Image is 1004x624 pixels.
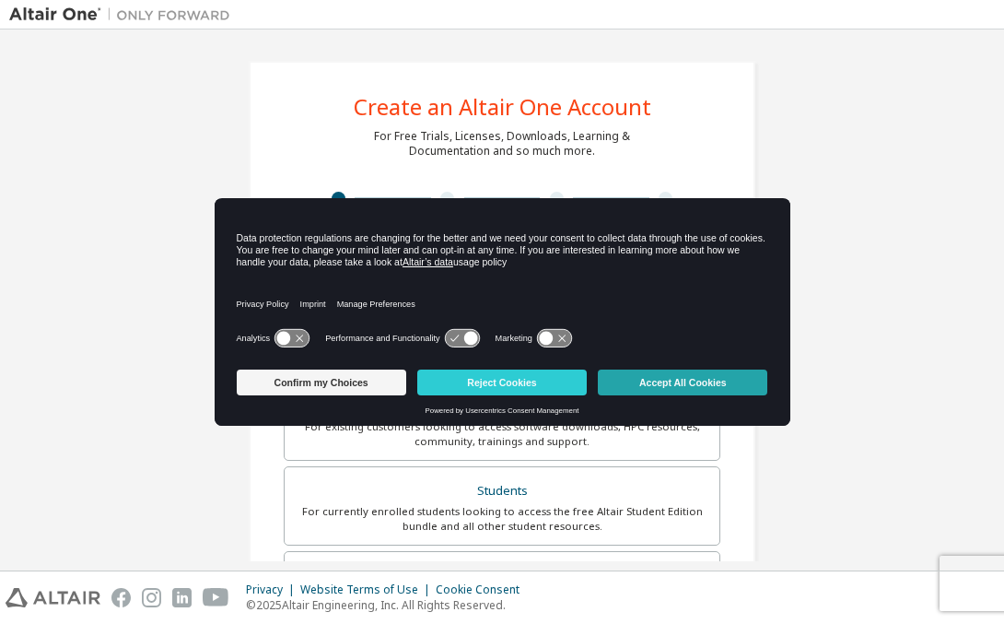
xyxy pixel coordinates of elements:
img: linkedin.svg [172,588,192,607]
div: For currently enrolled students looking to access the free Altair Student Edition bundle and all ... [296,504,708,534]
img: altair_logo.svg [6,588,100,607]
div: Cookie Consent [436,583,531,597]
img: instagram.svg [142,588,161,607]
div: Students [296,478,708,504]
img: youtube.svg [203,588,229,607]
img: facebook.svg [111,588,131,607]
p: © 2025 Altair Engineering, Inc. All Rights Reserved. [246,597,531,613]
div: Create an Altair One Account [354,96,651,118]
img: Altair One [9,6,239,24]
div: Privacy [246,583,300,597]
div: Website Terms of Use [300,583,436,597]
div: For existing customers looking to access software downloads, HPC resources, community, trainings ... [296,419,708,449]
div: For Free Trials, Licenses, Downloads, Learning & Documentation and so much more. [374,129,630,159]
